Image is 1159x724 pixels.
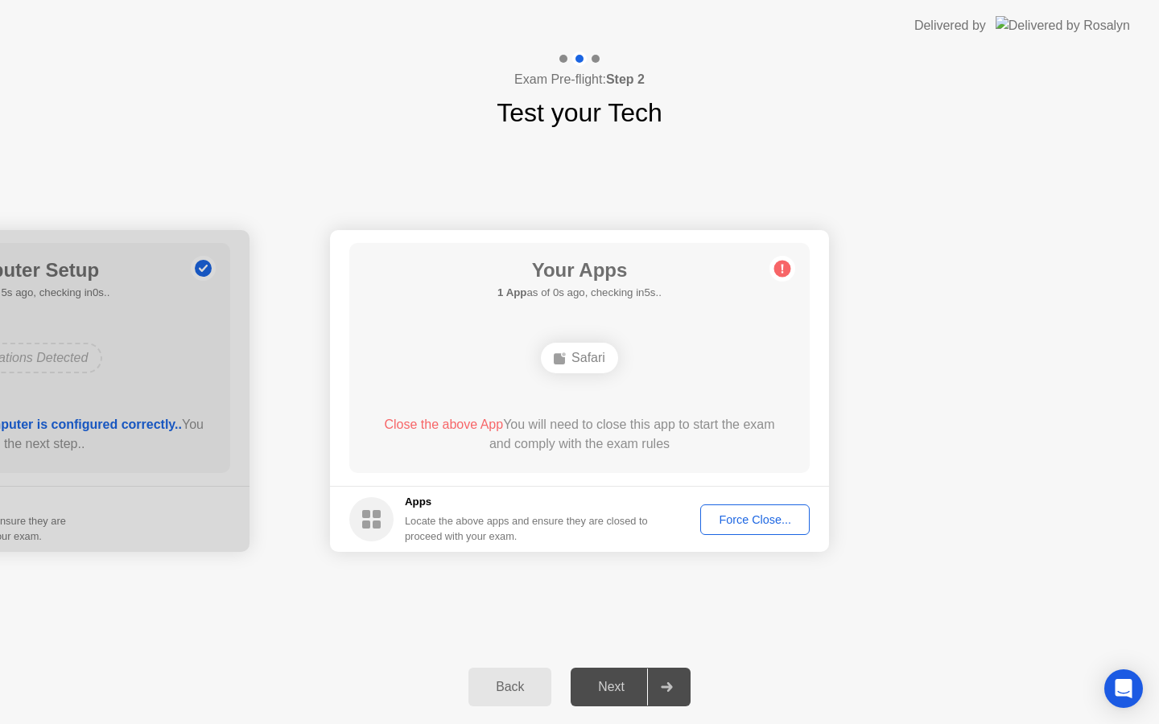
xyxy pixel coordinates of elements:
[1104,669,1143,708] div: Open Intercom Messenger
[497,93,662,132] h1: Test your Tech
[514,70,645,89] h4: Exam Pre-flight:
[497,256,662,285] h1: Your Apps
[497,285,662,301] h5: as of 0s ago, checking in5s..
[571,668,691,706] button: Next
[541,343,618,373] div: Safari
[606,72,645,86] b: Step 2
[384,418,503,431] span: Close the above App
[373,415,787,454] div: You will need to close this app to start the exam and comply with the exam rules
[914,16,986,35] div: Delivered by
[405,494,649,510] h5: Apps
[996,16,1130,35] img: Delivered by Rosalyn
[700,504,810,535] button: Force Close...
[473,680,547,694] div: Back
[575,680,647,694] div: Next
[468,668,551,706] button: Back
[497,286,526,298] b: 1 App
[706,513,804,526] div: Force Close...
[405,513,649,544] div: Locate the above apps and ensure they are closed to proceed with your exam.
